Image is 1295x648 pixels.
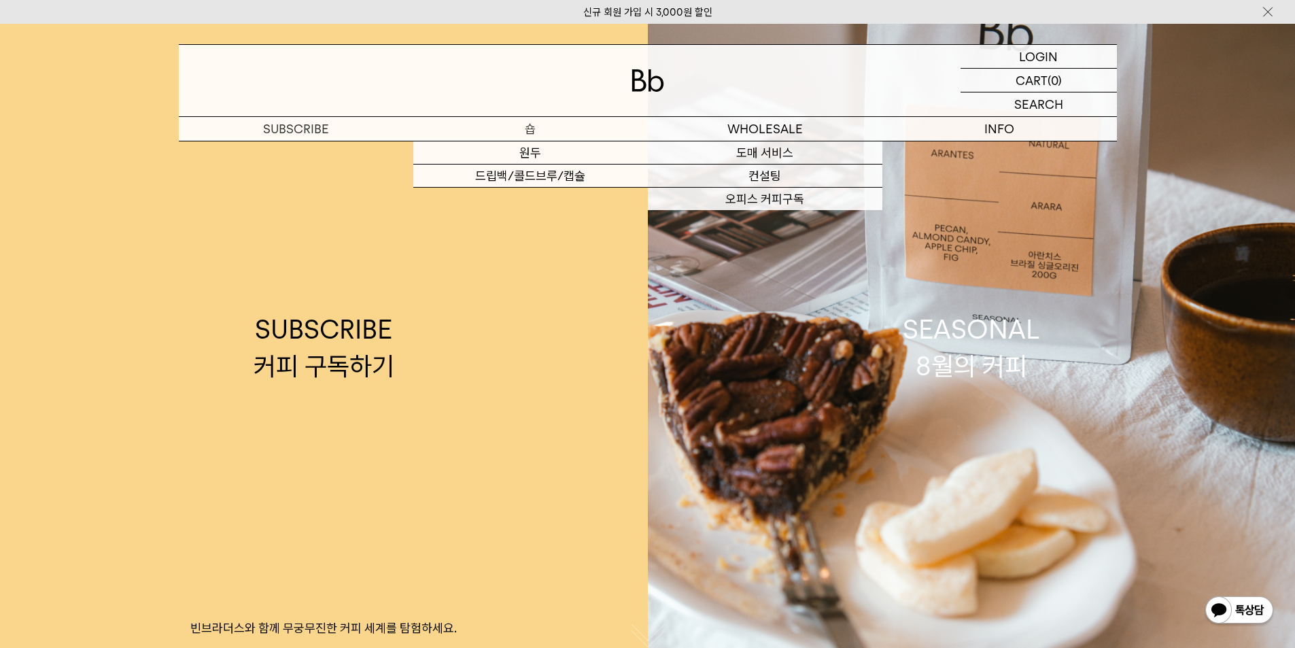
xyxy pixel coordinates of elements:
[179,117,413,141] a: SUBSCRIBE
[1016,69,1048,92] p: CART
[882,117,1117,141] p: INFO
[1019,45,1058,68] p: LOGIN
[413,165,648,188] a: 드립백/콜드브루/캡슐
[1014,92,1063,116] p: SEARCH
[903,311,1040,383] div: SEASONAL 8월의 커피
[413,117,648,141] a: 숍
[413,141,648,165] a: 원두
[648,141,882,165] a: 도매 서비스
[961,45,1117,69] a: LOGIN
[648,117,882,141] p: WHOLESALE
[632,69,664,92] img: 로고
[254,311,394,383] div: SUBSCRIBE 커피 구독하기
[1048,69,1062,92] p: (0)
[413,188,648,211] a: 선물세트
[648,188,882,211] a: 오피스 커피구독
[961,69,1117,92] a: CART (0)
[648,165,882,188] a: 컨설팅
[583,6,712,18] a: 신규 회원 가입 시 3,000원 할인
[1204,595,1275,628] img: 카카오톡 채널 1:1 채팅 버튼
